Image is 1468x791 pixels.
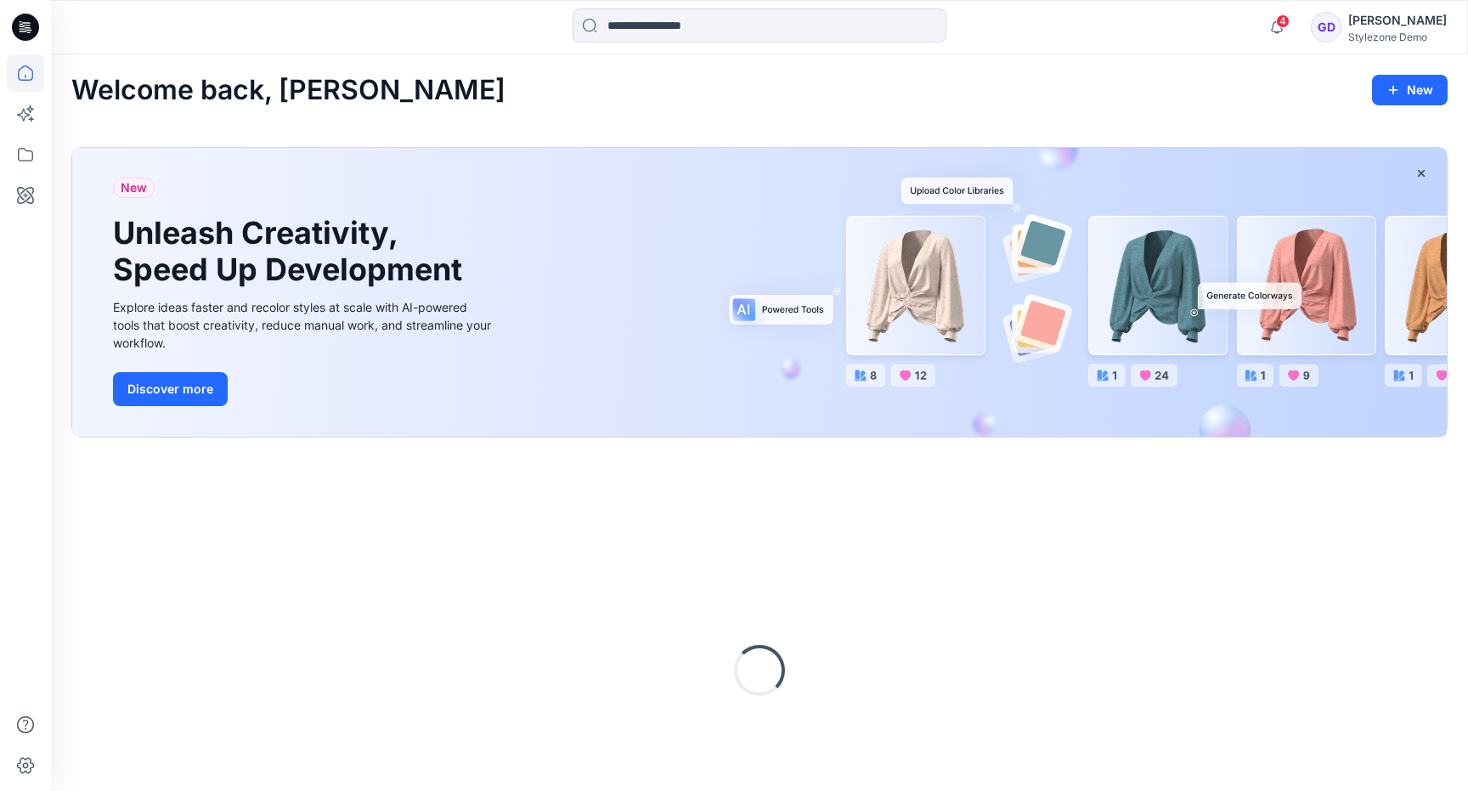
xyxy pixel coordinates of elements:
[1348,31,1447,43] div: Stylezone Demo
[1276,14,1290,28] span: 4
[121,178,147,198] span: New
[113,298,495,352] div: Explore ideas faster and recolor styles at scale with AI-powered tools that boost creativity, red...
[1311,12,1341,42] div: GD
[71,75,505,106] h2: Welcome back, [PERSON_NAME]
[1348,10,1447,31] div: [PERSON_NAME]
[113,372,228,406] button: Discover more
[113,372,495,406] a: Discover more
[1372,75,1448,105] button: New
[113,215,470,288] h1: Unleash Creativity, Speed Up Development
